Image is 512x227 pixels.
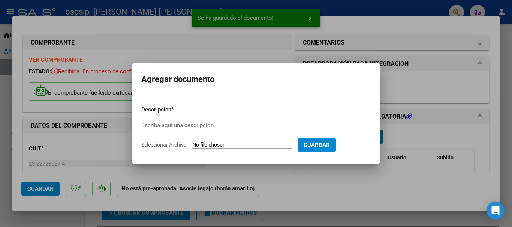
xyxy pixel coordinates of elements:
[141,72,371,86] h2: Agregar documento
[487,202,505,220] div: Open Intercom Messenger
[298,138,336,152] button: Guardar
[304,142,330,148] span: Guardar
[141,105,210,114] p: Descripcion
[141,142,187,148] span: Seleccionar Archivo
